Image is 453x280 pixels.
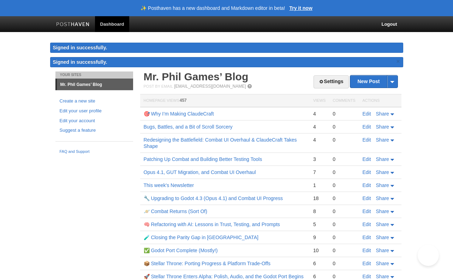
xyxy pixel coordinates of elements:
li: Your Sites [55,71,133,79]
a: Edit your account [60,117,129,125]
div: 0 [333,260,355,267]
span: Share [376,248,389,253]
a: This week's Newsletter [144,182,194,188]
div: 8 [313,208,326,214]
a: [EMAIL_ADDRESS][DOMAIN_NAME] [174,84,246,89]
a: Edit [363,169,371,175]
a: Edit [363,248,371,253]
div: 5 [313,221,326,228]
div: 7 [313,169,326,175]
a: Edit [363,235,371,240]
a: Edit [363,274,371,279]
div: 1 [313,182,326,188]
th: Actions [359,94,401,107]
a: Mr. Phil Games’ Blog [144,71,249,82]
a: Create a new site [60,98,129,105]
a: 🧪 Closing the Parity Gap in [GEOGRAPHIC_DATA] [144,235,258,240]
div: 0 [333,273,355,280]
a: Edit [363,195,371,201]
div: 0 [333,124,355,130]
a: × [395,57,401,66]
div: 0 [333,221,355,228]
a: New Post [350,75,397,88]
div: 0 [333,169,355,175]
a: ✅ Godot Port Complete (Mostly!) [144,248,218,253]
span: Share [376,195,389,201]
a: Edit [363,137,371,143]
div: 0 [333,234,355,241]
span: Share [376,274,389,279]
div: 0 [333,208,355,214]
span: Share [376,261,389,266]
div: 4 [313,137,326,143]
span: Share [376,235,389,240]
a: Edit [363,209,371,214]
div: Signed in successfully. [50,43,403,53]
a: Patching Up Combat and Building Better Testing Tools [144,156,262,162]
div: 6 [313,273,326,280]
a: 🧠 Refactoring with AI: Lessons in Trust, Testing, and Prompts [144,222,280,227]
th: Comments [329,94,359,107]
span: Share [376,124,389,130]
div: 0 [333,137,355,143]
span: Share [376,222,389,227]
div: 9 [313,234,326,241]
div: 0 [333,111,355,117]
a: Opus 4.1, GUT Migration, and Combat UI Overhaul [144,169,256,175]
span: Post by Email [144,84,173,88]
a: Try it now [289,6,312,11]
span: Share [376,156,389,162]
a: Edit [363,182,371,188]
div: 4 [313,124,326,130]
div: 0 [333,182,355,188]
span: Share [376,209,389,214]
a: Edit [363,156,371,162]
span: Share [376,137,389,143]
div: 6 [313,260,326,267]
div: 4 [313,111,326,117]
a: Edit [363,261,371,266]
a: Edit your user profile [60,107,129,115]
iframe: Help Scout Beacon - Open [418,245,439,266]
a: Suggest a feature [60,127,129,134]
a: Dashboard [95,16,130,32]
div: 0 [333,156,355,162]
th: Views [310,94,329,107]
a: FAQ and Support [60,149,129,155]
img: Posthaven-bar [56,22,90,27]
a: 🪐 Combat Returns (Sort Of) [144,209,207,214]
div: 0 [333,195,355,201]
span: 457 [180,98,187,103]
a: Logout [376,16,402,32]
a: Redesigning the Battlefield: Combat UI Overhaul & ClaudeCraft Takes Shape [144,137,297,149]
a: Settings [314,75,348,88]
a: Bugs, Battles, and a Bit of Scroll Sorcery [144,124,233,130]
a: 🚀 Stellar Throne Enters Alpha: Polish, Audio, and the Godot Port Begins [144,274,304,279]
a: Edit [363,124,371,130]
a: 📦 Stellar Throne: Porting Progress & Platform Trade-Offs [144,261,271,266]
div: 18 [313,195,326,201]
a: 🎯 Why I’m Making ClaudeCraft [144,111,214,117]
header: ✨ Posthaven has a new dashboard and Markdown editor in beta! [141,6,285,11]
a: Edit [363,222,371,227]
span: Share [376,169,389,175]
div: 3 [313,156,326,162]
span: Share [376,111,389,117]
a: 🔧 Upgrading to Godot 4.3 (Opus 4.1) and Combat UI Progress [144,195,283,201]
span: Share [376,182,389,188]
a: Mr. Phil Games’ Blog [57,79,133,90]
a: Edit [363,111,371,117]
th: Homepage Views [140,94,310,107]
div: 10 [313,247,326,254]
div: 0 [333,247,355,254]
span: Signed in successfully. [53,59,107,65]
